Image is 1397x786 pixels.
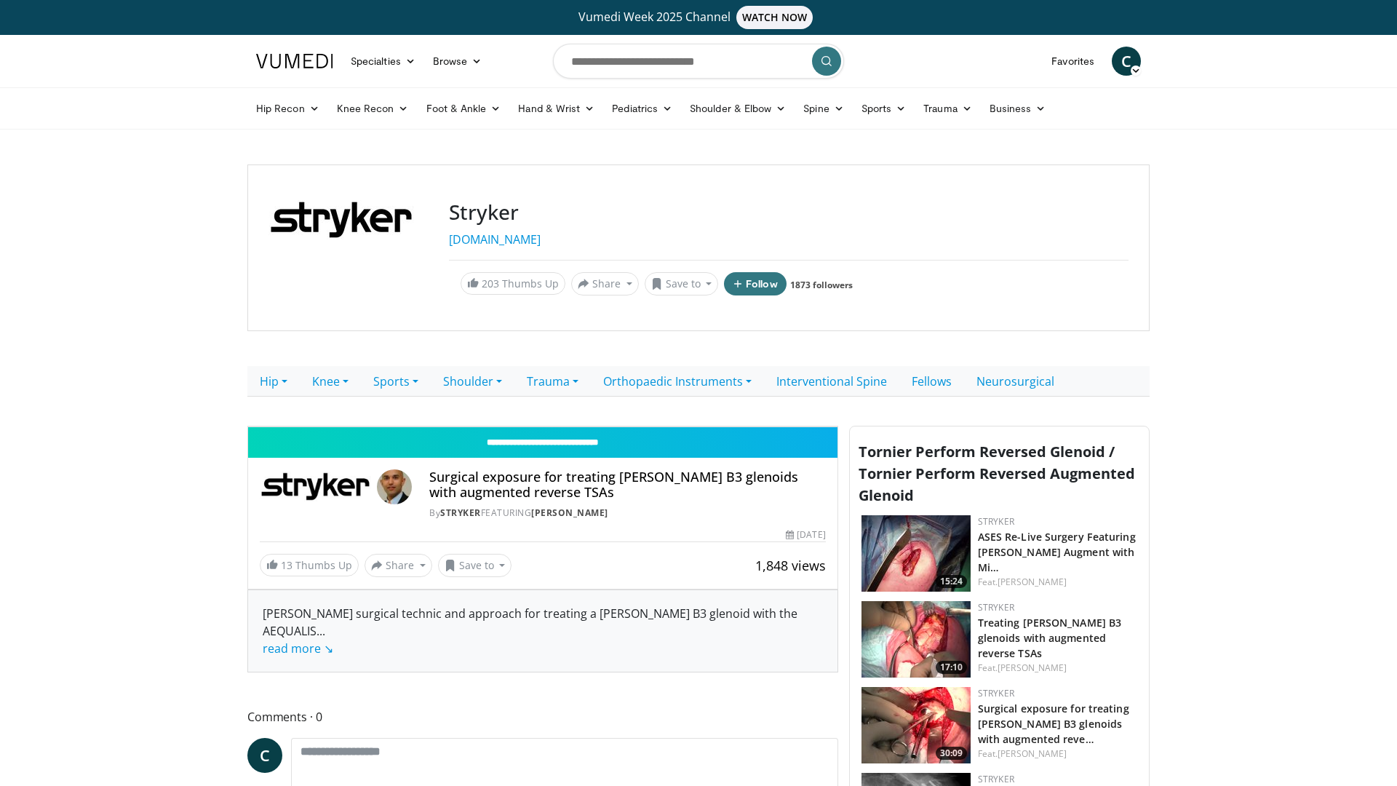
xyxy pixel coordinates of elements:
[998,662,1067,674] a: [PERSON_NAME]
[899,366,964,397] a: Fellows
[591,366,764,397] a: Orthopaedic Instruments
[260,469,371,504] img: Stryker
[247,707,838,726] span: Comments 0
[978,747,1137,761] div: Feat.
[736,6,813,29] span: WATCH NOW
[482,277,499,290] span: 203
[514,366,591,397] a: Trauma
[431,366,514,397] a: Shoulder
[258,6,1139,29] a: Vumedi Week 2025 ChannelWATCH NOW
[978,616,1122,660] a: Treating [PERSON_NAME] B3 glenoids with augmented reverse TSAs
[681,94,795,123] a: Shoulder & Elbow
[861,601,971,678] img: 0c81aed6-74e2-4bf5-8e8b-a0435647dcf2.150x105_q85_crop-smart_upscale.jpg
[936,575,967,588] span: 15:24
[553,44,844,79] input: Search topics, interventions
[603,94,681,123] a: Pediatrics
[260,554,359,576] a: 13 Thumbs Up
[978,576,1137,589] div: Feat.
[418,94,510,123] a: Foot & Ankle
[281,558,292,572] span: 13
[861,687,971,763] a: 30:09
[1112,47,1141,76] a: C
[978,530,1136,574] a: ASES Re-Live Surgery Featuring [PERSON_NAME] Augment with Mi…
[936,661,967,674] span: 17:10
[645,272,719,295] button: Save to
[509,94,603,123] a: Hand & Wrist
[861,515,971,592] img: 84191c99-b3ff-45a6-aa00-3bf73c9732cb.150x105_q85_crop-smart_upscale.jpg
[263,605,823,657] div: [PERSON_NAME] surgical technic and approach for treating a [PERSON_NAME] B3 glenoid with the AEQU...
[861,601,971,678] a: 17:10
[998,576,1067,588] a: [PERSON_NAME]
[328,94,418,123] a: Knee Recon
[424,47,491,76] a: Browse
[978,662,1137,675] div: Feat.
[861,515,971,592] a: 15:24
[764,366,899,397] a: Interventional Spine
[790,279,853,291] a: 1873 followers
[978,601,1014,614] a: Stryker
[247,738,282,773] a: C
[377,469,412,504] img: Avatar
[853,94,915,123] a: Sports
[978,702,1129,746] a: Surgical exposure for treating [PERSON_NAME] B3 glenoids with augmented reve…
[859,442,1135,505] span: Tornier Perform Reversed Glenoid / Tornier Perform Reversed Augmented Glenoid
[1043,47,1103,76] a: Favorites
[978,773,1014,785] a: Stryker
[342,47,424,76] a: Specialties
[429,469,825,501] h4: Surgical exposure for treating [PERSON_NAME] B3 glenoids with augmented reverse TSAs
[795,94,852,123] a: Spine
[724,272,787,295] button: Follow
[361,366,431,397] a: Sports
[365,554,432,577] button: Share
[936,747,967,760] span: 30:09
[861,687,971,763] img: 9fe07fea-5c20-49d6-b625-979c0c6e9989.150x105_q85_crop-smart_upscale.jpg
[786,528,825,541] div: [DATE]
[263,640,333,656] a: read more ↘
[256,54,333,68] img: VuMedi Logo
[440,507,481,519] a: Stryker
[978,515,1014,528] a: Stryker
[247,94,328,123] a: Hip Recon
[755,557,826,574] span: 1,848 views
[461,272,565,295] a: 203 Thumbs Up
[449,231,541,247] a: [DOMAIN_NAME]
[438,554,512,577] button: Save to
[248,426,837,427] video-js: Video Player
[531,507,608,519] a: [PERSON_NAME]
[964,366,1067,397] a: Neurosurgical
[429,507,825,520] div: By FEATURING
[978,687,1014,699] a: Stryker
[263,623,333,656] span: ...
[915,94,981,123] a: Trauma
[571,272,639,295] button: Share
[998,747,1067,760] a: [PERSON_NAME]
[449,200,1129,225] h3: Stryker
[981,94,1055,123] a: Business
[247,366,300,397] a: Hip
[300,366,361,397] a: Knee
